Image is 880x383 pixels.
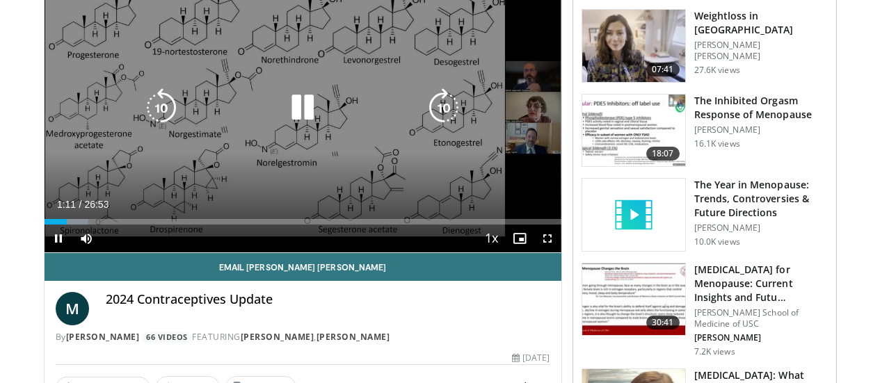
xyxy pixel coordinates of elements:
p: [PERSON_NAME] [PERSON_NAME] [694,40,828,62]
button: Mute [72,225,100,252]
a: M [56,292,89,325]
a: 66 Videos [142,332,193,343]
h4: 2024 Contraceptives Update [106,292,550,307]
h3: The Inhibited Orgasm Response of Menopause [694,94,828,122]
span: 07:41 [646,63,680,76]
p: [PERSON_NAME] School of Medicine of USC [694,307,828,329]
div: By FEATURING , [56,331,550,343]
h3: Weightloss in [GEOGRAPHIC_DATA] [694,9,828,37]
span: 26:53 [84,199,109,210]
div: [DATE] [512,352,550,364]
p: 10.0K views [694,236,740,247]
a: [PERSON_NAME] [66,331,140,343]
h3: The Year in Menopause: Trends, Controversies & Future Directions [694,178,828,220]
p: [PERSON_NAME] [694,222,828,234]
h3: [MEDICAL_DATA] for Menopause: Current Insights and Futu… [694,263,828,304]
button: Pause [45,225,72,252]
span: / [79,199,82,210]
p: 27.6K views [694,65,740,76]
span: 1:11 [57,199,76,210]
button: Playback Rate [478,225,506,252]
a: [PERSON_NAME] [241,331,314,343]
p: [PERSON_NAME] [694,332,828,343]
a: 07:41 Weightloss in [GEOGRAPHIC_DATA] [PERSON_NAME] [PERSON_NAME] 27.6K views [582,9,828,83]
button: Fullscreen [534,225,561,252]
img: 47271b8a-94f4-49c8-b914-2a3d3af03a9e.150x105_q85_crop-smart_upscale.jpg [582,263,685,336]
p: 7.2K views [694,346,735,357]
a: The Year in Menopause: Trends, Controversies & Future Directions [PERSON_NAME] 10.0K views [582,178,828,252]
a: 18:07 The Inhibited Orgasm Response of Menopause [PERSON_NAME] 16.1K views [582,94,828,168]
img: 283c0f17-5e2d-42ba-a87c-168d447cdba4.150x105_q85_crop-smart_upscale.jpg [582,95,685,167]
p: [PERSON_NAME] [694,124,828,136]
img: video_placeholder_short.svg [582,179,685,251]
span: 30:41 [646,316,680,329]
button: Enable picture-in-picture mode [506,225,534,252]
a: Email [PERSON_NAME] [PERSON_NAME] [45,253,561,281]
a: 30:41 [MEDICAL_DATA] for Menopause: Current Insights and Futu… [PERSON_NAME] School of Medicine o... [582,263,828,357]
img: 9983fed1-7565-45be-8934-aef1103ce6e2.150x105_q85_crop-smart_upscale.jpg [582,10,685,82]
span: 18:07 [646,147,680,161]
div: Progress Bar [45,219,561,225]
p: 16.1K views [694,138,740,149]
a: [PERSON_NAME] [317,331,390,343]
